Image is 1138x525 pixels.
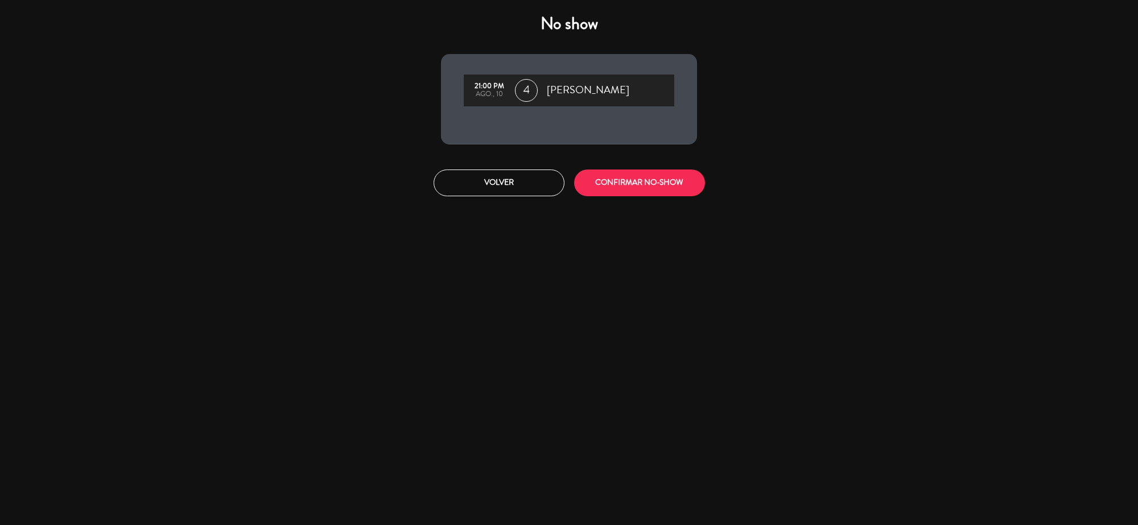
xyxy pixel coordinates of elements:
span: [PERSON_NAME] [547,82,629,99]
div: 21:00 PM [469,82,509,90]
button: CONFIRMAR NO-SHOW [574,170,705,196]
h4: No show [441,14,697,34]
button: Volver [434,170,564,196]
div: ago., 10 [469,90,509,98]
span: 4 [515,79,538,102]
